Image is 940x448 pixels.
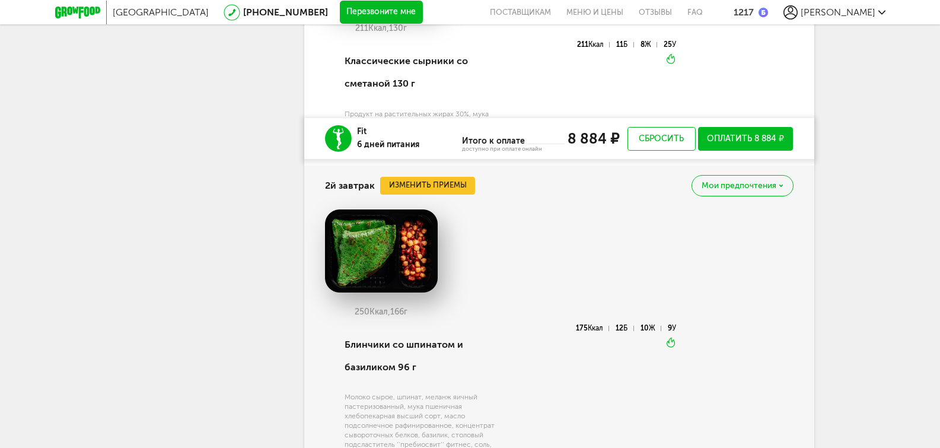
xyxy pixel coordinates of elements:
[404,307,407,317] span: г
[325,174,375,197] h4: 2й завтрак
[698,127,794,151] button: Оплатить 8 884 ₽
[325,24,438,33] div: 211 130
[672,40,676,49] span: У
[340,1,423,24] button: Перезвоните мне
[645,40,651,49] span: Ж
[649,324,655,332] span: Ж
[702,182,776,190] span: Мои предпочтения
[565,131,619,147] div: 8 884 ₽
[759,8,768,17] img: bonus_b.cdccf46.png
[576,326,609,331] div: 175
[641,326,661,331] div: 10
[369,307,390,317] span: Ккал,
[368,23,389,33] span: Ккал,
[345,325,509,388] div: Блинчики со шпинатом и базиликом 96 г
[623,324,627,332] span: Б
[668,326,676,331] div: 9
[325,307,438,317] div: 250 166
[641,42,657,47] div: 8
[577,42,610,47] div: 211
[325,209,438,293] img: big_LqmLstlrm6U4DaNX.png
[357,138,419,151] p: 6 дней питания
[357,125,419,138] h3: Fit
[462,145,542,152] div: доступно при оплате онлайн
[380,177,475,195] button: Изменить приемы
[664,42,676,47] div: 25
[616,42,633,47] div: 11
[462,136,528,146] div: Итого к оплате
[734,7,754,18] div: 1217
[345,109,509,138] div: Продукт на растительных жирах 30%, мука пшеничная в/с, яйцо куриное, сахар; сметанный продукт
[243,7,328,18] a: [PHONE_NUMBER]
[623,40,627,49] span: Б
[627,127,696,151] button: Сбросить
[588,40,604,49] span: Ккал
[113,7,209,18] span: [GEOGRAPHIC_DATA]
[672,324,676,332] span: У
[616,326,633,331] div: 12
[345,41,509,104] div: Классические сырники со сметаной 130 г
[801,7,875,18] span: [PERSON_NAME]
[588,324,603,332] span: Ккал
[403,23,407,33] span: г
